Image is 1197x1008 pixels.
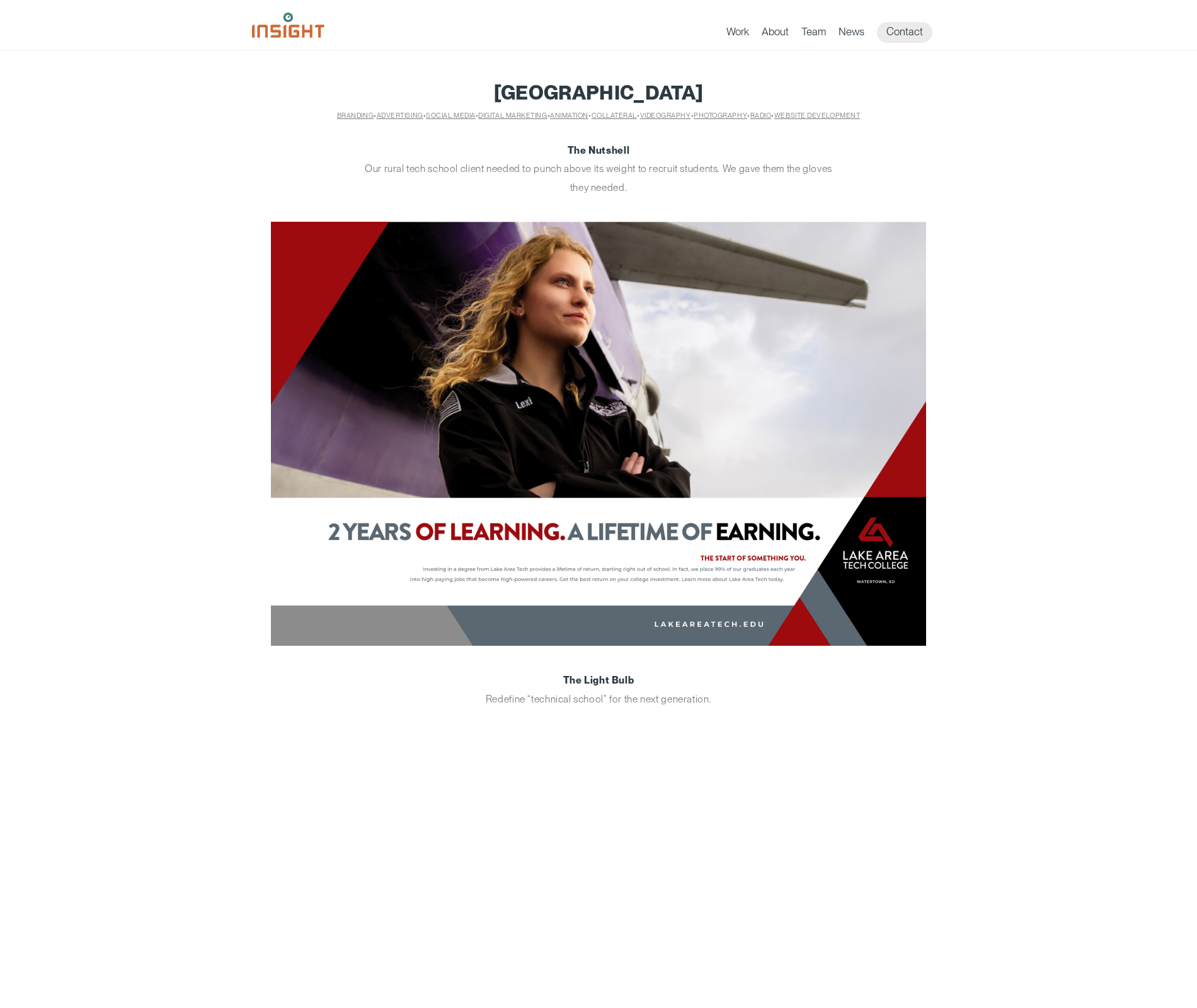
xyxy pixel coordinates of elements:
[694,112,747,120] a: Photography
[774,112,860,120] a: website development
[426,112,476,120] a: Social Media
[762,25,789,43] a: About
[640,112,691,120] a: Videography
[563,674,634,686] strong: The Light Bulb
[271,110,926,122] h2: • • • • • • • • •
[877,22,932,43] a: Contact
[377,112,423,120] a: Advertising
[550,112,588,120] a: Animation
[362,141,835,197] p: Our rural tech school client needed to punch above its weight to recruit students. We gave them t...
[271,222,926,646] img: Lat 4
[726,22,945,43] nav: primary navigation menu
[568,144,629,156] strong: The Nutshell
[362,671,835,708] p: Redefine “technical school” for the next generation.
[592,112,637,120] a: Collateral
[271,82,926,103] h1: [GEOGRAPHIC_DATA]
[337,112,374,120] a: Branding
[839,25,864,43] a: News
[478,112,547,120] a: Digital Marketing
[801,25,826,43] a: Team
[726,25,749,43] a: Work
[252,13,324,38] img: Insight Marketing Design
[750,112,772,120] a: Radio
